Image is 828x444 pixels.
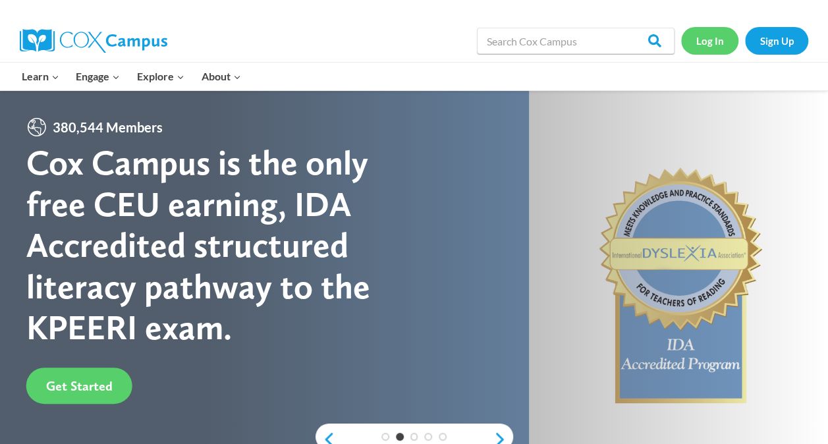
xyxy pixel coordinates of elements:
[13,63,249,90] nav: Primary Navigation
[477,28,675,54] input: Search Cox Campus
[46,378,113,394] span: Get Started
[381,433,389,441] a: 1
[396,433,404,441] a: 2
[47,117,168,138] span: 380,544 Members
[13,63,68,90] button: Child menu of Learn
[26,368,132,404] a: Get Started
[410,433,418,441] a: 3
[681,27,738,54] a: Log In
[193,63,250,90] button: Child menu of About
[424,433,432,441] a: 4
[439,433,447,441] a: 5
[128,63,193,90] button: Child menu of Explore
[745,27,808,54] a: Sign Up
[20,29,167,53] img: Cox Campus
[68,63,129,90] button: Child menu of Engage
[26,142,414,348] div: Cox Campus is the only free CEU earning, IDA Accredited structured literacy pathway to the KPEERI...
[681,27,808,54] nav: Secondary Navigation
